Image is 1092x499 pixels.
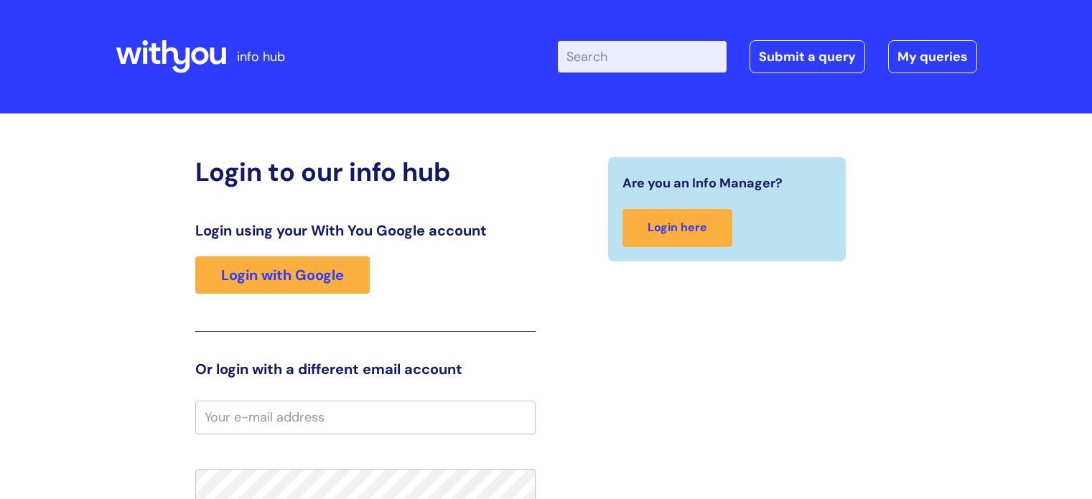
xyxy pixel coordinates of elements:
[558,41,727,73] input: Search
[195,222,536,239] h3: Login using your With You Google account
[622,209,732,247] a: Login here
[622,172,783,195] span: Are you an Info Manager?
[888,40,977,73] a: My queries
[195,360,536,378] h3: Or login with a different email account
[195,401,536,434] input: Your e-mail address
[237,45,285,68] p: info hub
[750,40,865,73] a: Submit a query
[195,256,370,294] a: Login with Google
[195,157,536,187] h2: Login to our info hub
